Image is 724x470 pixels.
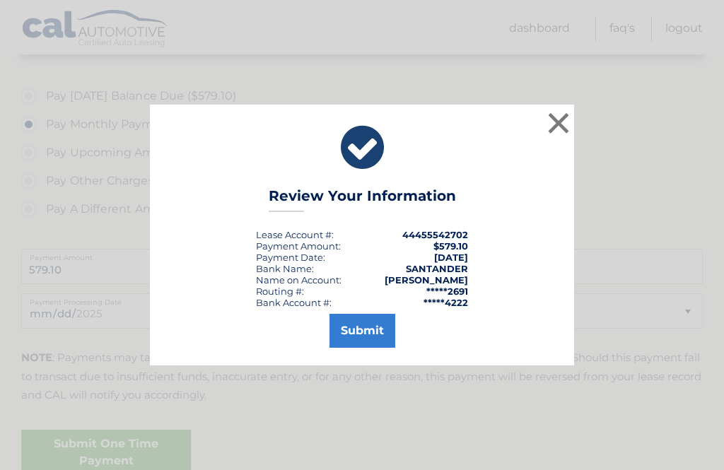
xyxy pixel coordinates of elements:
button: Submit [329,314,395,348]
span: $579.10 [433,240,468,252]
button: × [544,109,573,137]
strong: SANTANDER [406,263,468,274]
h3: Review Your Information [269,187,456,212]
div: Name on Account: [256,274,341,286]
div: Payment Amount: [256,240,341,252]
div: Lease Account #: [256,229,334,240]
strong: 44455542702 [402,229,468,240]
span: Payment Date [256,252,323,263]
div: Bank Name: [256,263,314,274]
div: : [256,252,325,263]
div: Bank Account #: [256,297,332,308]
div: Routing #: [256,286,304,297]
span: [DATE] [434,252,468,263]
strong: [PERSON_NAME] [385,274,468,286]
